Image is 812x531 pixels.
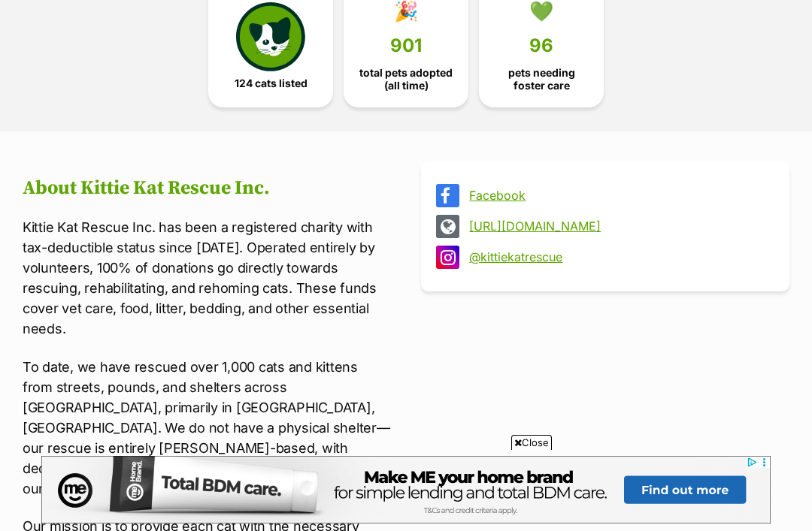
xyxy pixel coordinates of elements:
span: total pets adopted (all time) [356,67,456,91]
span: 96 [529,35,553,56]
a: @kittiekatrescue [469,250,768,264]
a: [URL][DOMAIN_NAME] [469,219,768,233]
img: cat-icon-068c71abf8fe30c970a85cd354bc8e23425d12f6e8612795f06af48be43a487a.svg [236,2,305,71]
iframe: Advertisement [41,456,771,523]
span: Close [511,435,552,450]
p: To date, we have rescued over 1,000 cats and kittens from streets, pounds, and shelters across [G... [23,357,391,499]
span: pets needing foster care [492,67,591,91]
a: Facebook [469,189,768,202]
span: 901 [390,35,422,56]
span: 124 cats listed [235,77,308,89]
h2: About Kittie Kat Rescue Inc. [23,177,391,200]
p: Kittie Kat Rescue Inc. has been a registered charity with tax-deductible status since [DATE]. Ope... [23,217,391,339]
